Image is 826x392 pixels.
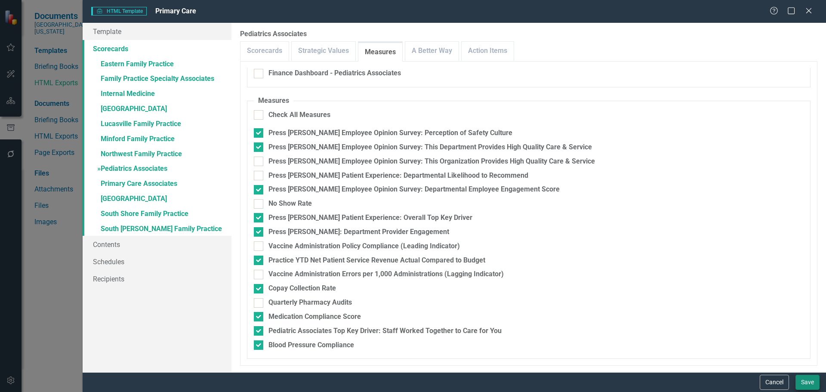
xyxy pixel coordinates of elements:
a: Family Practice Specialty Associates [83,72,231,87]
a: Eastern Family Practice [83,57,231,72]
div: Press [PERSON_NAME] Employee Opinion Survey: Departmental Employee Engagement Score [268,185,560,194]
a: Template [83,23,231,40]
label: Pediatrics Associates [240,29,817,39]
a: Minford Family Practice [83,132,231,147]
a: »Pediatrics Associates [83,162,231,177]
div: No Show Rate [268,199,312,209]
a: [GEOGRAPHIC_DATA] [83,102,231,117]
a: Measures [358,43,402,62]
div: Vaccine Administration Policy Compliance (Leading Indicator) [268,241,460,251]
div: Vaccine Administration Errors per 1,000 Administrations (Lagging Indicator) [268,269,504,279]
div: Press [PERSON_NAME] Patient Experience: Overall Top Key Driver [268,213,472,223]
button: Save [795,375,820,390]
div: Copay Collection Rate [268,284,336,293]
a: Northwest Family Practice [83,147,231,162]
a: Schedules [83,253,231,270]
a: A Better Way [405,42,459,60]
legend: Measures [254,96,293,106]
div: Press [PERSON_NAME] Employee Opinion Survey: Perception of Safety Culture [268,128,512,138]
a: Strategic Values [292,42,355,60]
a: South [PERSON_NAME] Family Practice [83,222,231,237]
div: Blood Pressure Compliance [268,340,354,350]
button: Cancel [760,375,789,390]
div: Quarterly Pharmacy Audits [268,298,352,308]
a: Internal Medicine [83,87,231,102]
span: » [97,164,101,173]
span: Primary Care [155,7,196,15]
a: Scorecards [240,42,289,60]
a: [GEOGRAPHIC_DATA] [83,192,231,207]
div: Finance Dashboard - Pediatrics Associates [268,68,401,78]
a: Lucasville Family Practice [83,117,231,132]
div: Press [PERSON_NAME] Employee Opinion Survey: This Department Provides High Quality Care & Service [268,142,592,152]
div: Press [PERSON_NAME]: Department Provider Engagement [268,227,449,237]
div: Medication Compliance Score [268,312,361,322]
div: Press [PERSON_NAME] Patient Experience: Departmental Likelihood to Recommend [268,171,528,181]
a: Contents [83,236,231,253]
a: Primary Care Associates [83,177,231,192]
div: Practice YTD Net Patient Service Revenue Actual Compared to Budget [268,256,485,265]
a: Action Items [462,42,514,60]
a: Scorecards [83,40,231,57]
a: Recipients [83,270,231,287]
a: South Shore Family Practice [83,207,231,222]
span: HTML Template [91,7,147,15]
div: Check All Measures [268,110,330,120]
div: Pediatric Associates Top Key Driver: Staff Worked Together to Care for You [268,326,502,336]
div: Press [PERSON_NAME] Employee Opinion Survey: This Organization Provides High Quality Care & Service [268,157,595,167]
